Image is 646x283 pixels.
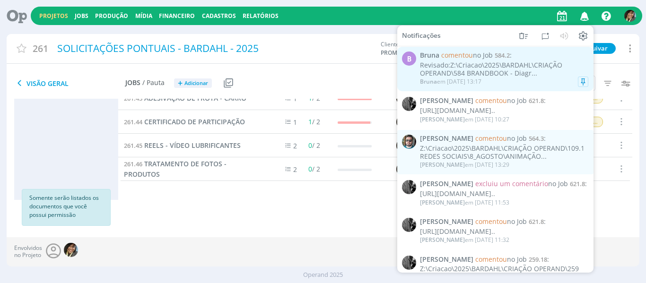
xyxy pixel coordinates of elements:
span: 0 [308,164,312,173]
div: [URL][DOMAIN_NAME].. [420,228,588,236]
span: ADESIVAÇÃO DE FROTA - CARRO [144,94,246,103]
span: no Job [475,254,527,263]
button: Arquivar [573,43,616,54]
span: 259.18 [529,255,547,263]
span: no Job [475,217,527,226]
span: CERTIFICADO DE PARTICIPAÇÃO [144,117,245,126]
span: : [420,218,588,226]
a: Mídia [135,12,152,20]
span: / 2 [308,164,320,173]
span: 261.43 [124,94,142,103]
span: Bruna [420,51,439,60]
img: S [396,138,410,153]
span: 1 [308,117,312,126]
span: 261.45 [124,141,142,150]
a: Projetos [39,12,68,20]
span: Visão Geral [14,77,125,89]
a: Financeiro [159,12,195,20]
span: comentou [475,134,507,143]
button: Projetos [36,12,71,20]
span: 621.8 [529,217,544,226]
span: comentou [441,51,473,60]
span: TRATAMENTO DE FOTOS - PRODUTOS [124,159,227,179]
img: S [624,10,636,22]
a: 261.46TRATAMENTO DE FOTOS - PRODUTOS [124,159,263,179]
div: [URL][DOMAIN_NAME].. [420,190,588,198]
div: em [DATE] 13:29 [420,162,509,168]
span: [PERSON_NAME] [420,135,473,143]
span: [PERSON_NAME] [420,218,473,226]
button: Produção [92,12,131,20]
div: em [DATE] 11:53 [420,199,509,206]
div: SOLICITAÇÕES PONTUAIS - BARDAHL - 2025 [54,38,375,60]
span: [PERSON_NAME] [420,180,473,188]
span: Envolvidos no Projeto [14,245,42,258]
span: no Job [475,96,527,105]
button: Financeiro [156,12,198,20]
div: [URL][DOMAIN_NAME].. [420,107,588,115]
span: no Job [475,134,527,143]
span: 621.8 [529,96,544,105]
span: 261.46 [124,160,142,168]
button: Jobs [72,12,91,20]
p: Somente serão listados os documentos que você possui permissão [29,194,103,219]
span: 1 [293,118,297,127]
button: Cadastros [199,12,239,20]
span: Cadastros [202,12,236,20]
div: Z:\Criacao\2025\BARDAHL\CRIAÇÃO OPERAND\259 RÓTULO 2025\259.18 - RÓTULO - PRO... [420,265,588,281]
span: [PERSON_NAME] [420,255,473,263]
button: +Adicionar [174,78,212,88]
span: APROVAÇÃO INTERNA [541,117,602,127]
span: excluiu um comentário [475,179,548,188]
span: : [420,135,588,143]
div: Cliente: [381,40,530,57]
img: P [402,255,416,269]
a: 261.44CERTIFICADO DE PARTICIPAÇÃO [124,117,245,127]
img: P [402,218,416,232]
span: 1 [293,94,297,103]
button: Mídia [132,12,155,20]
button: S [624,8,637,24]
span: 2 [293,165,297,174]
span: no Job [441,51,493,60]
span: [PERSON_NAME] [420,198,465,206]
span: comentou [475,217,507,226]
img: S [396,115,410,129]
span: PROMAX / BARDAHL - PROMAX PRODUTOS MÁXIMOS S/A INDÚSTRIA E COMÉRCIO [381,49,452,57]
a: 261.45REELS - VÍDEO LUBRIFICANTES [124,140,241,151]
a: Relatórios [243,12,279,20]
span: 0 [308,141,312,150]
button: Relatórios [240,12,281,20]
span: comentou [475,254,507,263]
div: Z:\Criacao\2025\BARDAHL\CRIAÇÃO OPERAND\109.1 REDES SOCIAIS\8_AGOSTO\ANIMAÇÃO... [420,145,588,161]
span: Adicionar [184,80,208,86]
div: B [402,51,416,66]
span: 564.3 [529,134,544,143]
span: + [178,78,183,88]
span: Bruna [420,77,437,86]
img: S [64,243,78,257]
img: P [402,180,416,194]
span: [PERSON_NAME] [420,161,465,169]
span: 261 [33,42,48,55]
span: 584.2 [495,51,510,60]
span: no Job [475,179,568,188]
div: em [DATE] 13:17 [420,78,481,85]
span: : [420,51,588,60]
img: R [402,135,416,149]
span: Notificações [402,32,441,40]
div: Revisado:Z:\Criacao\2025\BARDAHL\CRIAÇÃO OPERAND\584 BRANDBOOK - Diagr... [420,61,588,77]
a: Produção [95,12,128,20]
span: Jobs [125,79,140,87]
span: 261.44 [124,118,142,126]
span: comentou [475,96,507,105]
span: : [420,255,588,263]
img: S [396,162,410,176]
span: [PERSON_NAME] [420,236,465,244]
span: / 2 [308,141,320,150]
span: / Pauta [142,79,165,87]
span: REELS - VÍDEO LUBRIFICANTES [144,141,241,150]
span: : [420,97,588,105]
span: 2 [293,141,297,150]
span: / 2 [308,117,320,126]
